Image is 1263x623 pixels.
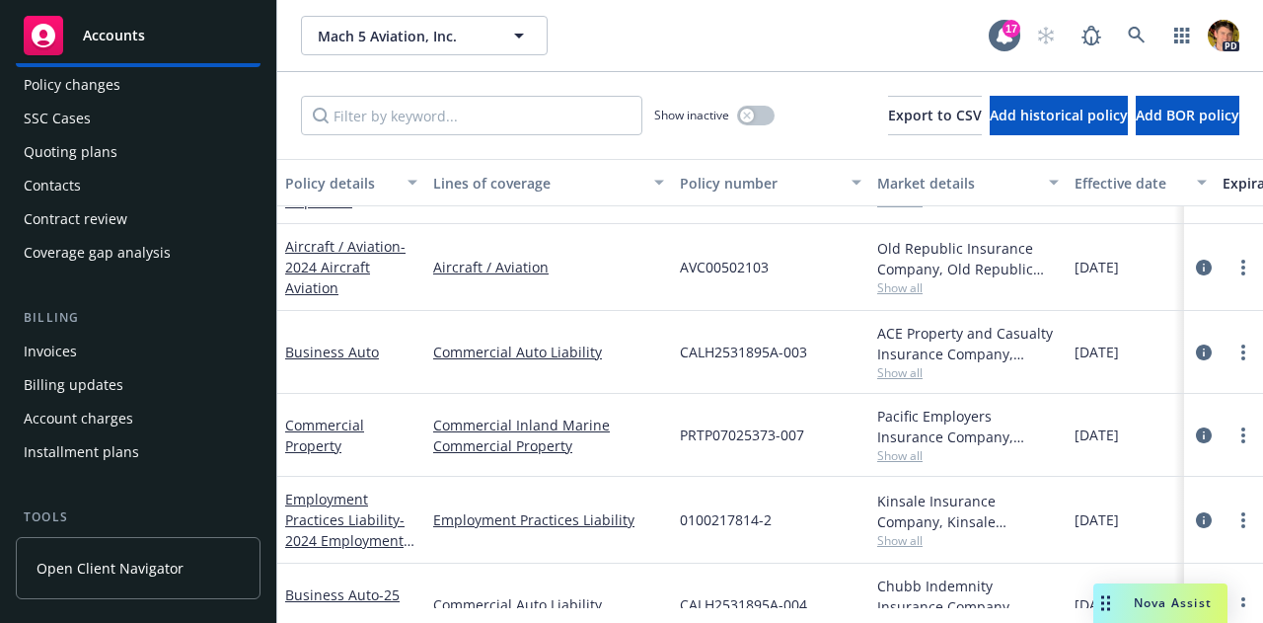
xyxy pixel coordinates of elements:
[425,159,672,206] button: Lines of coverage
[1075,509,1119,530] span: [DATE]
[24,436,139,468] div: Installment plans
[1093,584,1118,623] div: Drag to move
[877,173,1037,194] div: Market details
[869,159,1067,206] button: Market details
[433,415,664,435] a: Commercial Inland Marine
[877,323,1059,364] div: ACE Property and Casualty Insurance Company, Chubb Group, The ABC Program
[285,237,406,297] span: - 2024 Aircraft Aviation
[1075,425,1119,445] span: [DATE]
[433,509,664,530] a: Employment Practices Liability
[16,8,260,63] a: Accounts
[1117,16,1156,55] a: Search
[16,237,260,269] a: Coverage gap analysis
[285,173,396,194] div: Policy details
[654,107,729,123] span: Show inactive
[16,103,260,134] a: SSC Cases
[990,106,1128,124] span: Add historical policy
[285,416,364,455] a: Commercial Property
[433,257,664,277] a: Aircraft / Aviation
[16,69,260,101] a: Policy changes
[285,510,414,571] span: - 2024 Employment Practices Liability
[16,403,260,434] a: Account charges
[433,435,664,456] a: Commercial Property
[1026,16,1066,55] a: Start snowing
[433,173,642,194] div: Lines of coverage
[277,159,425,206] button: Policy details
[877,279,1059,296] span: Show all
[1231,256,1255,279] a: more
[1136,96,1239,135] button: Add BOR policy
[285,237,406,297] a: Aircraft / Aviation
[1075,342,1119,362] span: [DATE]
[1192,341,1216,364] a: circleInformation
[1192,256,1216,279] a: circleInformation
[1075,173,1185,194] div: Effective date
[1231,508,1255,532] a: more
[680,509,772,530] span: 0100217814-2
[433,594,664,615] a: Commercial Auto Liability
[990,96,1128,135] button: Add historical policy
[301,96,642,135] input: Filter by keyword...
[16,336,260,367] a: Invoices
[1003,20,1020,38] div: 17
[1093,584,1227,623] button: Nova Assist
[1192,424,1216,447] a: circleInformation
[1208,20,1239,51] img: photo
[16,369,260,401] a: Billing updates
[680,425,804,445] span: PRTP07025373-007
[24,170,81,201] div: Contacts
[37,558,184,579] span: Open Client Navigator
[877,364,1059,381] span: Show all
[16,170,260,201] a: Contacts
[16,203,260,235] a: Contract review
[877,406,1059,447] div: Pacific Employers Insurance Company, Chubb Group, The ABC Program
[24,237,171,269] div: Coverage gap analysis
[888,106,982,124] span: Export to CSV
[433,342,664,362] a: Commercial Auto Liability
[1136,106,1239,124] span: Add BOR policy
[877,576,1059,617] div: Chubb Indemnity Insurance Company, Chubb Group, The ABC Program
[285,490,405,571] a: Employment Practices Liability
[1231,593,1255,617] a: more
[24,403,133,434] div: Account charges
[24,136,117,168] div: Quoting plans
[1162,16,1202,55] a: Switch app
[83,28,145,43] span: Accounts
[24,69,120,101] div: Policy changes
[1072,16,1111,55] a: Report a Bug
[888,96,982,135] button: Export to CSV
[1231,424,1255,447] a: more
[285,343,379,361] a: Business Auto
[1231,341,1255,364] a: more
[16,507,260,527] div: Tools
[877,532,1059,549] span: Show all
[16,308,260,328] div: Billing
[680,173,840,194] div: Policy number
[680,342,807,362] span: CALH2531895A-003
[24,369,123,401] div: Billing updates
[680,594,807,615] span: CALH2531895A-004
[877,447,1059,464] span: Show all
[680,257,769,277] span: AVC00502103
[16,436,260,468] a: Installment plans
[1067,159,1215,206] button: Effective date
[16,136,260,168] a: Quoting plans
[1075,257,1119,277] span: [DATE]
[1075,594,1119,615] span: [DATE]
[877,491,1059,532] div: Kinsale Insurance Company, Kinsale Insurance, Novatae Risk Group
[1192,508,1216,532] a: circleInformation
[877,238,1059,279] div: Old Republic Insurance Company, Old Republic General Insurance Group
[24,103,91,134] div: SSC Cases
[672,159,869,206] button: Policy number
[24,203,127,235] div: Contract review
[24,336,77,367] div: Invoices
[1134,594,1212,611] span: Nova Assist
[318,26,488,46] span: Mach 5 Aviation, Inc.
[301,16,548,55] button: Mach 5 Aviation, Inc.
